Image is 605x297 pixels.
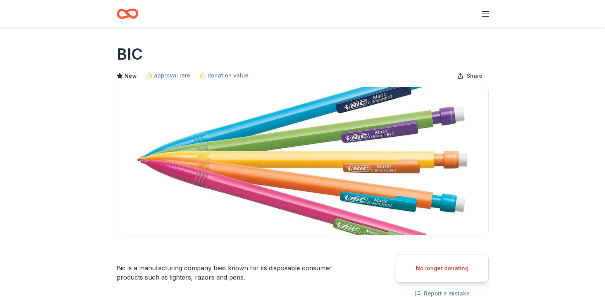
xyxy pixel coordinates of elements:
a: Home [117,5,138,23]
span: donation value [207,71,248,80]
div: Bic is a manufacturing company best known for its disposable consumer products such as lighters, ... [117,263,359,282]
button: Share [451,68,489,84]
a: donation value [200,71,248,80]
span: approval rate [154,71,190,80]
img: Image for BIC [117,87,488,235]
span: Share [467,71,483,81]
div: No longer donating [405,264,479,273]
a: approval rate [146,71,190,80]
span: New [124,71,137,81]
h1: BIC [117,43,143,65]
